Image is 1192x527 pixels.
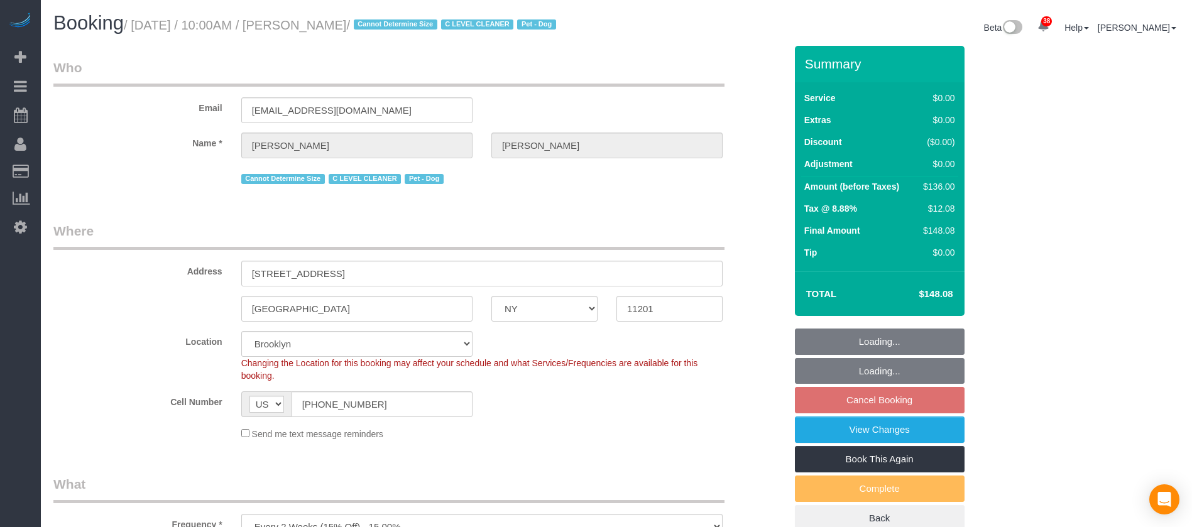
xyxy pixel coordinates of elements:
[53,58,724,87] legend: Who
[804,114,831,126] label: Extras
[806,288,837,299] strong: Total
[292,391,473,417] input: Cell Number
[918,180,954,193] div: $136.00
[804,224,860,237] label: Final Amount
[44,331,232,348] label: Location
[53,12,124,34] span: Booking
[53,475,724,503] legend: What
[53,222,724,250] legend: Where
[804,202,857,215] label: Tax @ 8.88%
[881,289,953,300] h4: $148.08
[795,416,965,443] a: View Changes
[1031,13,1056,40] a: 38
[918,202,954,215] div: $12.08
[918,136,954,148] div: ($0.00)
[1098,23,1176,33] a: [PERSON_NAME]
[1002,20,1022,36] img: New interface
[1064,23,1089,33] a: Help
[44,391,232,408] label: Cell Number
[1041,16,1052,26] span: 38
[804,180,899,193] label: Amount (before Taxes)
[241,97,473,123] input: Email
[795,446,965,472] a: Book This Again
[918,114,954,126] div: $0.00
[124,18,560,32] small: / [DATE] / 10:00AM / [PERSON_NAME]
[805,57,958,71] h3: Summary
[241,174,325,184] span: Cannot Determine Size
[1149,484,1179,514] div: Open Intercom Messenger
[804,92,836,104] label: Service
[804,158,853,170] label: Adjustment
[984,23,1023,33] a: Beta
[241,296,473,322] input: City
[354,19,437,30] span: Cannot Determine Size
[405,174,443,184] span: Pet - Dog
[918,246,954,259] div: $0.00
[44,261,232,278] label: Address
[616,296,723,322] input: Zip Code
[918,92,954,104] div: $0.00
[918,158,954,170] div: $0.00
[241,358,698,381] span: Changing the Location for this booking may affect your schedule and what Services/Frequencies are...
[517,19,555,30] span: Pet - Dog
[252,429,383,439] span: Send me text message reminders
[918,224,954,237] div: $148.08
[441,19,514,30] span: C LEVEL CLEANER
[241,133,473,158] input: First Name
[346,18,559,32] span: /
[44,133,232,149] label: Name *
[329,174,402,184] span: C LEVEL CLEANER
[804,136,842,148] label: Discount
[44,97,232,114] label: Email
[804,246,817,259] label: Tip
[491,133,723,158] input: Last Name
[8,13,33,30] img: Automaid Logo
